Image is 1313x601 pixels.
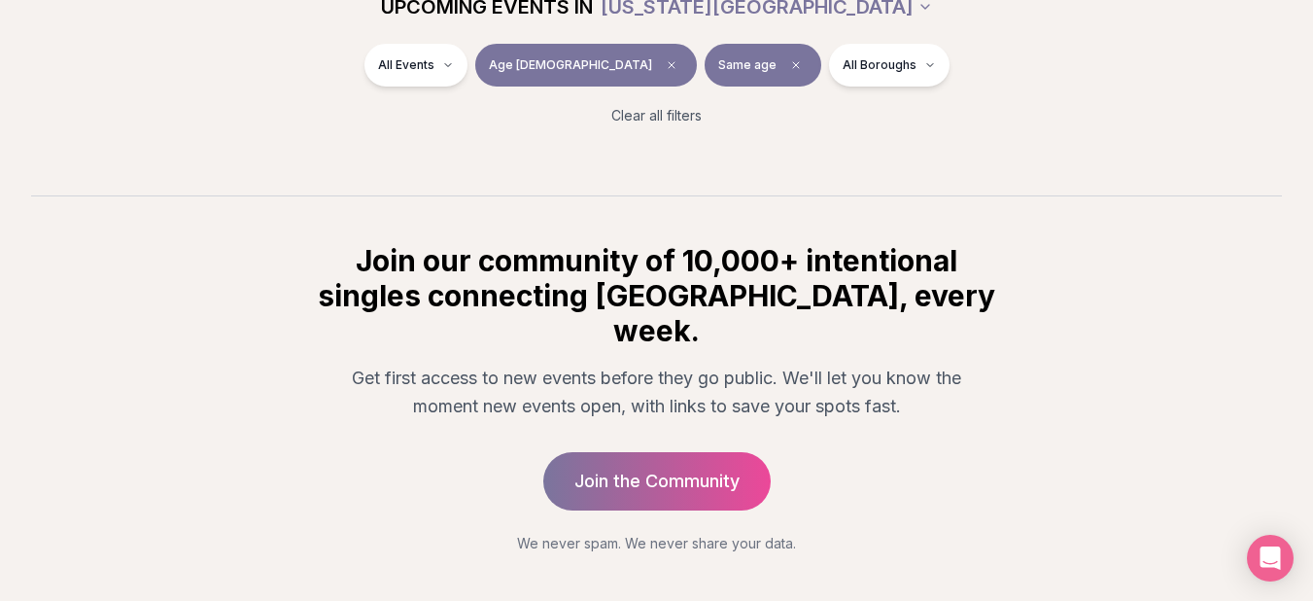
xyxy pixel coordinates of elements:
button: Same ageClear preference [705,44,821,87]
span: Age [DEMOGRAPHIC_DATA] [489,57,652,73]
button: Age [DEMOGRAPHIC_DATA]Clear age [475,44,697,87]
span: Clear preference [784,53,808,77]
span: Clear age [660,53,683,77]
span: All Events [378,57,434,73]
h2: Join our community of 10,000+ intentional singles connecting [GEOGRAPHIC_DATA], every week. [315,243,999,348]
span: Same age [718,57,777,73]
button: All Boroughs [829,44,950,87]
span: All Boroughs [843,57,916,73]
div: Open Intercom Messenger [1247,535,1294,582]
p: We never spam. We never share your data. [315,534,999,553]
p: Get first access to new events before they go public. We'll let you know the moment new events op... [330,364,984,421]
button: All Events [364,44,467,87]
button: Clear all filters [600,94,713,137]
a: Join the Community [543,452,771,511]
